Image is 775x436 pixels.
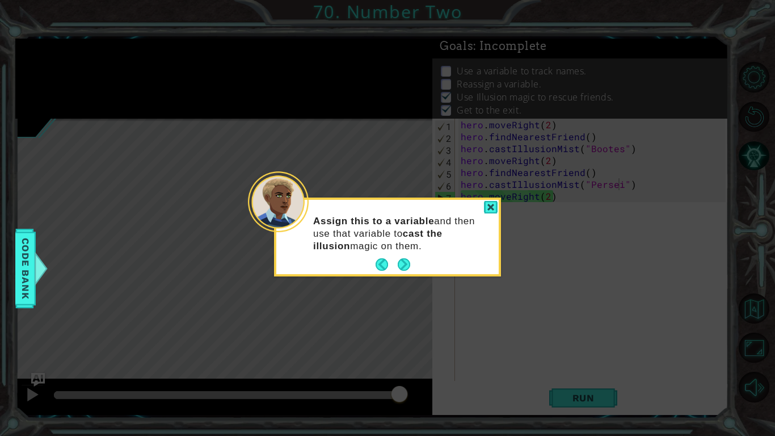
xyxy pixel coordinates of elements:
[313,216,434,227] strong: Assign this to a variable
[313,228,443,251] strong: cast the illusion
[16,233,35,303] span: Code Bank
[398,258,410,271] button: Next
[376,258,398,271] button: Back
[313,215,491,253] p: and then use that variable to magic on them.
